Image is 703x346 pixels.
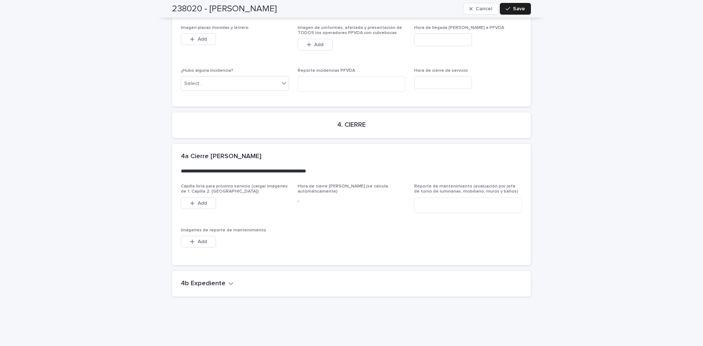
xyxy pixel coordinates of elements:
span: ¿Hubo alguna incidencia? [181,68,233,73]
div: Select... [184,80,202,88]
span: Imagen placas movidas y letrero [181,26,249,30]
span: Save [513,6,525,11]
span: Hora de llegada [PERSON_NAME] a PFVDA [414,26,504,30]
button: Cancel [463,3,498,15]
h2: 4b Expediente [181,280,226,288]
span: Reporte de mantenimiento (evaluación por jefe de turno de luminarias, mobiliario, muros y baños) [414,184,518,194]
button: Add [298,39,333,51]
span: Cancel [476,6,492,11]
span: Capilla lista para próximo servicio (cargar imágenes de 1. Capilla 2. [GEOGRAPHIC_DATA]) [181,184,288,194]
span: Add [314,42,323,47]
h2: 238020 - [PERSON_NAME] [172,4,277,14]
span: Add [198,239,207,244]
button: Add [181,236,216,248]
span: Add [198,201,207,206]
h2: 4. CIERRE [337,121,366,129]
span: Hora de cierre [PERSON_NAME] (se calcula automáticamente) [298,184,388,194]
span: Reporte incidencias PFVDA [298,68,355,73]
button: Add [181,197,216,209]
span: Imágenes de reporte de mantenimiento [181,228,266,232]
button: 4b Expediente [181,280,234,288]
span: Add [198,37,207,42]
button: Add [181,33,216,45]
h2: 4a Cierre [PERSON_NAME] [181,153,261,161]
p: - [298,197,406,205]
span: Imagen de uniformes, afeitado y presentación de TODOS los operadores PFVDA con cubrebocas [298,26,402,35]
button: Save [500,3,531,15]
span: Hora de cierre de servicio [414,68,468,73]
